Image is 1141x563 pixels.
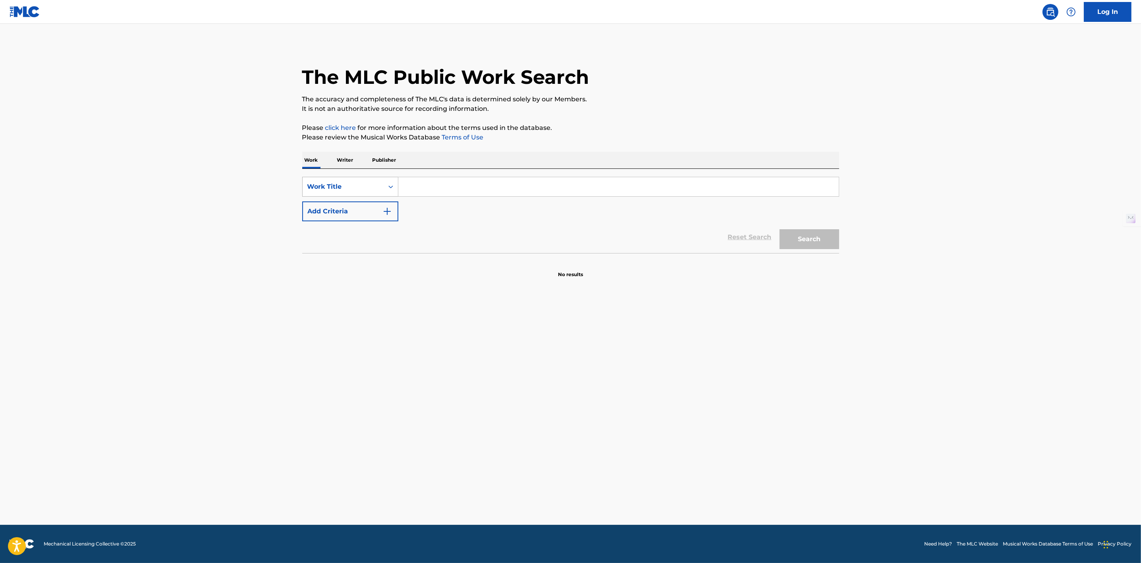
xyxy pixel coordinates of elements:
[325,124,356,132] a: click here
[302,95,839,104] p: The accuracy and completeness of The MLC's data is determined solely by our Members.
[1098,540,1131,548] a: Privacy Policy
[302,104,839,114] p: It is not an authoritative source for recording information.
[1003,540,1093,548] a: Musical Works Database Terms of Use
[302,152,320,168] p: Work
[1043,4,1058,20] a: Public Search
[440,133,484,141] a: Terms of Use
[1101,525,1141,563] iframe: Chat Widget
[302,177,839,253] form: Search Form
[335,152,356,168] p: Writer
[382,207,392,216] img: 9d2ae6d4665cec9f34b9.svg
[44,540,136,548] span: Mechanical Licensing Collective © 2025
[957,540,998,548] a: The MLC Website
[10,6,40,17] img: MLC Logo
[302,133,839,142] p: Please review the Musical Works Database
[924,540,952,548] a: Need Help?
[302,65,589,89] h1: The MLC Public Work Search
[1046,7,1055,17] img: search
[370,152,399,168] p: Publisher
[302,201,398,221] button: Add Criteria
[1063,4,1079,20] div: Help
[10,539,34,549] img: logo
[558,261,583,278] p: No results
[1066,7,1076,17] img: help
[1104,533,1108,557] div: Drag
[1084,2,1131,22] a: Log In
[302,123,839,133] p: Please for more information about the terms used in the database.
[307,182,379,192] div: Work Title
